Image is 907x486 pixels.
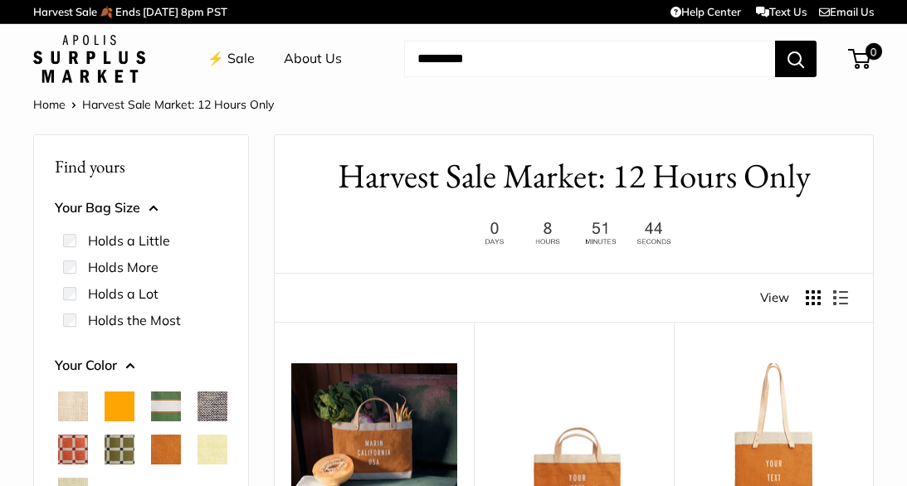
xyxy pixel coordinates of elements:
[760,286,789,309] span: View
[866,43,882,60] span: 0
[404,41,775,77] input: Search...
[806,290,821,305] button: Display products as grid
[105,435,134,464] button: Chenille Window Sage
[58,391,88,421] button: Natural
[197,435,227,464] button: Daisy
[33,97,66,112] a: Home
[33,94,274,115] nav: Breadcrumb
[88,284,158,304] label: Holds a Lot
[197,391,227,421] button: Chambray
[105,391,134,421] button: Orange
[833,290,848,305] button: Display products as list
[471,217,678,250] img: 12 hours only. Ends at 8pm
[55,150,227,182] p: Find yours
[55,196,227,221] button: Your Bag Size
[55,353,227,378] button: Your Color
[88,231,170,250] label: Holds a Little
[82,97,274,112] span: Harvest Sale Market: 12 Hours Only
[151,391,181,421] button: Court Green
[88,310,181,330] label: Holds the Most
[58,435,88,464] button: Chenille Window Brick
[284,46,342,71] a: About Us
[33,35,145,83] img: Apolis: Surplus Market
[775,41,817,77] button: Search
[756,5,807,18] a: Text Us
[151,435,181,464] button: Cognac
[670,5,741,18] a: Help Center
[207,46,255,71] a: ⚡️ Sale
[88,257,158,277] label: Holds More
[300,152,848,201] h1: Harvest Sale Market: 12 Hours Only
[850,49,870,69] a: 0
[819,5,874,18] a: Email Us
